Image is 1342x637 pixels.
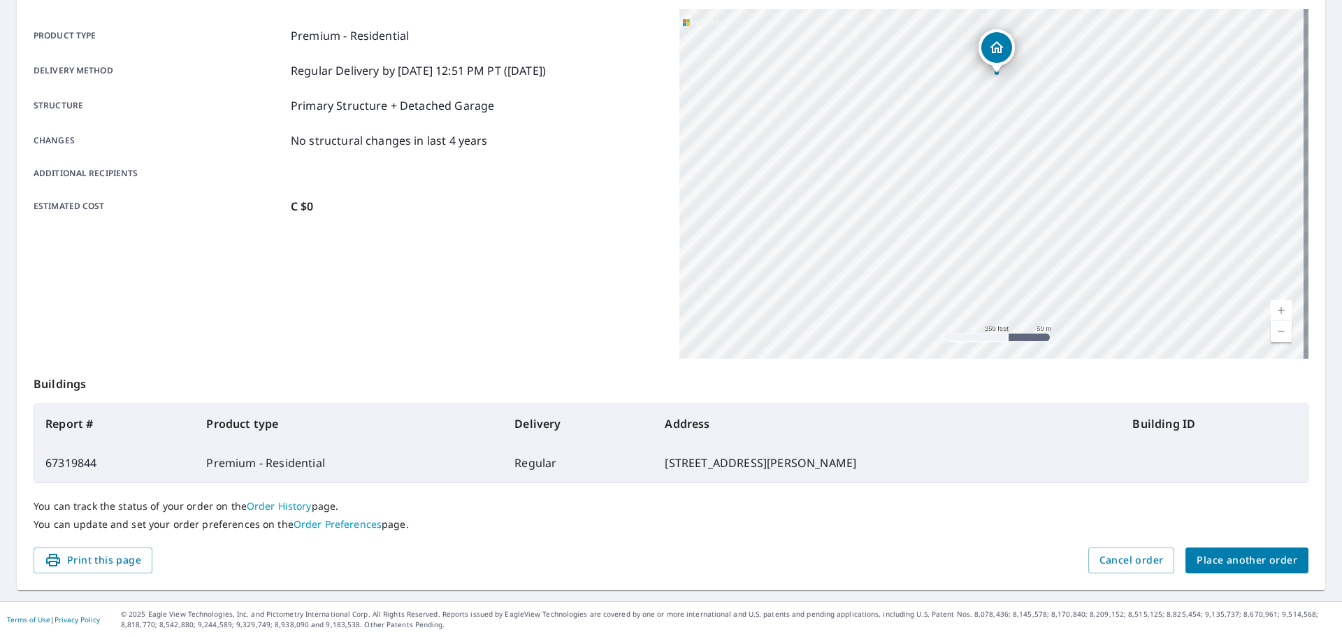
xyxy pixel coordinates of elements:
p: You can update and set your order preferences on the page. [34,518,1308,531]
p: Delivery method [34,62,285,79]
th: Report # [34,404,195,443]
p: | [7,615,100,624]
p: Regular Delivery by [DATE] 12:51 PM PT ([DATE]) [291,62,546,79]
a: Order History [247,499,312,513]
a: Terms of Use [7,615,50,624]
span: Place another order [1197,552,1297,569]
a: Current Level 17, Zoom Out [1271,321,1292,342]
td: [STREET_ADDRESS][PERSON_NAME] [654,443,1121,482]
p: You can track the status of your order on the page. [34,500,1308,513]
p: Premium - Residential [291,27,409,44]
p: Structure [34,97,285,114]
button: Place another order [1185,547,1308,573]
p: C $0 [291,198,314,215]
p: Changes [34,132,285,149]
span: Cancel order [1099,552,1164,569]
th: Delivery [503,404,654,443]
p: © 2025 Eagle View Technologies, Inc. and Pictometry International Corp. All Rights Reserved. Repo... [121,609,1335,630]
p: No structural changes in last 4 years [291,132,488,149]
a: Privacy Policy [55,615,100,624]
th: Building ID [1121,404,1308,443]
a: Current Level 17, Zoom In [1271,300,1292,321]
button: Cancel order [1088,547,1175,573]
td: Premium - Residential [195,443,503,482]
th: Product type [195,404,503,443]
td: Regular [503,443,654,482]
p: Product type [34,27,285,44]
td: 67319844 [34,443,195,482]
a: Order Preferences [294,517,382,531]
p: Primary Structure + Detached Garage [291,97,494,114]
span: Print this page [45,552,141,569]
p: Estimated cost [34,198,285,215]
p: Buildings [34,359,1308,403]
th: Address [654,404,1121,443]
div: Dropped pin, building 1, Residential property, 70 JOHN ST THE NATION ON K0A2M0 [979,29,1015,73]
button: Print this page [34,547,152,573]
p: Additional recipients [34,167,285,180]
